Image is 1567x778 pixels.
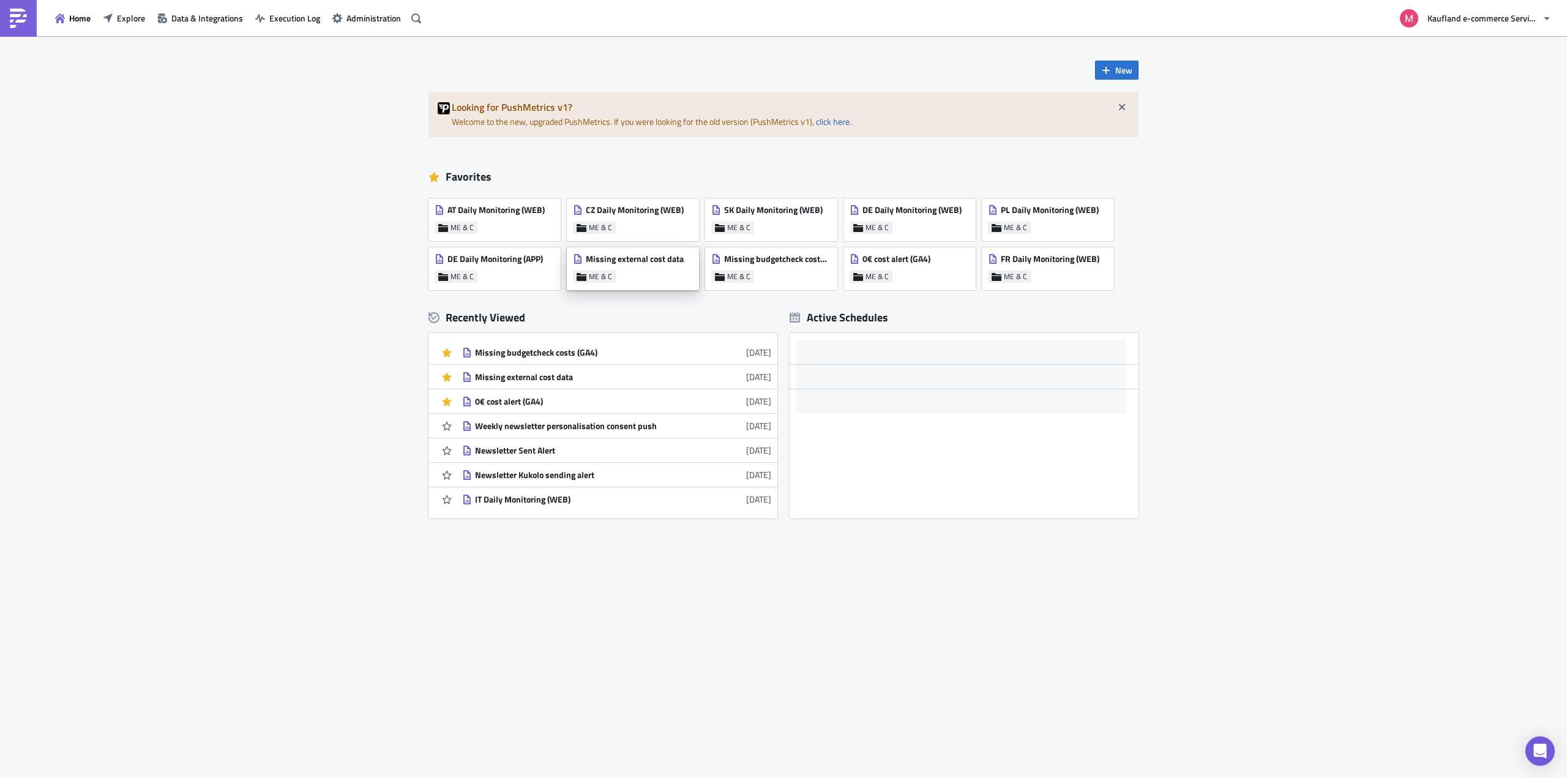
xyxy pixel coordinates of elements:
[475,445,689,456] div: Newsletter Sent Alert
[586,253,684,264] span: Missing external cost data
[462,340,771,364] a: Missing budgetcheck costs (GA4)[DATE]
[462,414,771,438] a: Weekly newsletter personalisation consent push[DATE]
[862,204,962,215] span: DE Daily Monitoring (WEB)
[727,272,750,282] span: ME & C
[866,223,889,233] span: ME & C
[451,272,474,282] span: ME & C
[9,9,28,28] img: PushMetrics
[462,365,771,389] a: Missing external cost data[DATE]
[724,204,823,215] span: SK Daily Monitoring (WEB)
[816,115,850,128] a: click here
[746,346,771,359] time: 2025-09-03T16:49:31Z
[1004,272,1027,282] span: ME & C
[589,272,612,282] span: ME & C
[724,253,831,264] span: Missing budgetcheck costs (GA4)
[1427,12,1538,24] span: Kaufland e-commerce Services GmbH & Co. KG
[746,419,771,432] time: 2025-09-03T15:10:13Z
[475,469,689,481] div: Newsletter Kukolo sending alert
[589,223,612,233] span: ME & C
[705,192,843,241] a: SK Daily Monitoring (WEB)ME & C
[475,396,689,407] div: 0€ cost alert (GA4)
[1525,736,1555,766] div: Open Intercom Messenger
[1393,5,1558,32] button: Kaufland e-commerce Services GmbH & Co. KG
[447,204,545,215] span: AT Daily Monitoring (WEB)
[790,310,888,324] div: Active Schedules
[746,444,771,457] time: 2025-09-03T15:04:49Z
[475,372,689,383] div: Missing external cost data
[462,438,771,462] a: Newsletter Sent Alert[DATE]
[462,463,771,487] a: Newsletter Kukolo sending alert[DATE]
[705,241,843,290] a: Missing budgetcheck costs (GA4)ME & C
[428,192,567,241] a: AT Daily Monitoring (WEB)ME & C
[49,9,97,28] button: Home
[462,487,771,511] a: IT Daily Monitoring (WEB)[DATE]
[346,12,401,24] span: Administration
[982,241,1120,290] a: FR Daily Monitoring (WEB)ME & C
[1115,64,1132,77] span: New
[171,12,243,24] span: Data & Integrations
[452,102,1129,112] h5: Looking for PushMetrics v1?
[746,370,771,383] time: 2025-09-03T16:46:13Z
[475,494,689,505] div: IT Daily Monitoring (WEB)
[746,395,771,408] time: 2025-09-03T16:42:56Z
[428,241,567,290] a: DE Daily Monitoring (APP)ME & C
[451,223,474,233] span: ME & C
[475,421,689,432] div: Weekly newsletter personalisation consent push
[862,253,930,264] span: 0€ cost alert (GA4)
[982,192,1120,241] a: PL Daily Monitoring (WEB)ME & C
[866,272,889,282] span: ME & C
[746,468,771,481] time: 2025-09-03T14:48:49Z
[269,12,320,24] span: Execution Log
[326,9,407,28] button: Administration
[97,9,151,28] button: Explore
[1095,61,1139,80] button: New
[462,389,771,413] a: 0€ cost alert (GA4)[DATE]
[447,253,543,264] span: DE Daily Monitoring (APP)
[567,192,705,241] a: CZ Daily Monitoring (WEB)ME & C
[428,168,1139,186] div: Favorites
[151,9,249,28] button: Data & Integrations
[1399,8,1419,29] img: Avatar
[843,241,982,290] a: 0€ cost alert (GA4)ME & C
[475,347,689,358] div: Missing budgetcheck costs (GA4)
[1001,253,1099,264] span: FR Daily Monitoring (WEB)
[727,223,750,233] span: ME & C
[428,92,1139,137] div: Welcome to the new, upgraded PushMetrics. If you were looking for the old version (PushMetrics v1...
[428,309,777,327] div: Recently Viewed
[117,12,145,24] span: Explore
[843,192,982,241] a: DE Daily Monitoring (WEB)ME & C
[1001,204,1099,215] span: PL Daily Monitoring (WEB)
[586,204,684,215] span: CZ Daily Monitoring (WEB)
[249,9,326,28] button: Execution Log
[567,241,705,290] a: Missing external cost dataME & C
[69,12,91,24] span: Home
[746,493,771,506] time: 2025-09-03T14:21:37Z
[1004,223,1027,233] span: ME & C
